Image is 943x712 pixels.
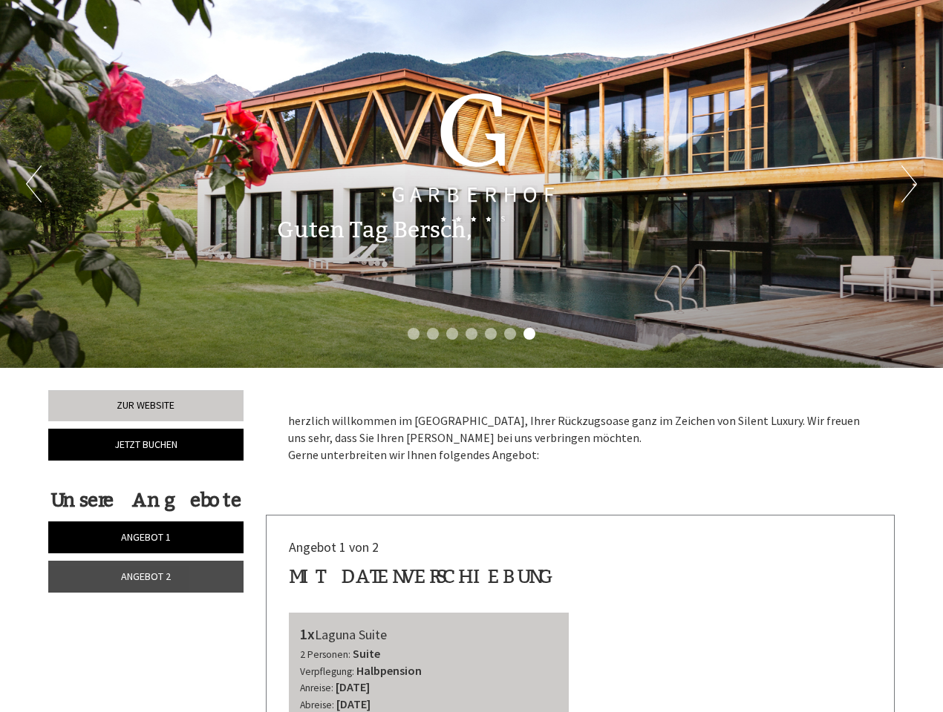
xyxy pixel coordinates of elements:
div: Laguna Suite [300,624,558,645]
b: Halbpension [356,663,422,678]
b: [DATE] [336,679,370,694]
a: Zur Website [48,390,244,421]
span: Angebot 2 [121,570,171,583]
span: Angebot 1 von 2 [289,538,379,556]
b: [DATE] [336,696,371,711]
button: Next [901,165,917,202]
small: 2 Personen: [300,648,350,661]
span: Angebot 1 [121,530,171,544]
div: Unsere Angebote [48,487,244,514]
div: Mit Datenverschiebung [289,563,552,590]
small: Verpflegung: [300,665,354,678]
small: Anreise: [300,682,333,694]
p: herzlich willkommen im [GEOGRAPHIC_DATA], Ihrer Rückzugsoase ganz im Zeichen von Silent Luxury. W... [288,412,873,464]
b: 1x [300,624,315,643]
button: Previous [26,165,42,202]
b: Suite [353,646,380,661]
small: Abreise: [300,699,334,711]
a: Jetzt buchen [48,429,244,461]
h1: Guten Tag Bersch, [277,218,472,243]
